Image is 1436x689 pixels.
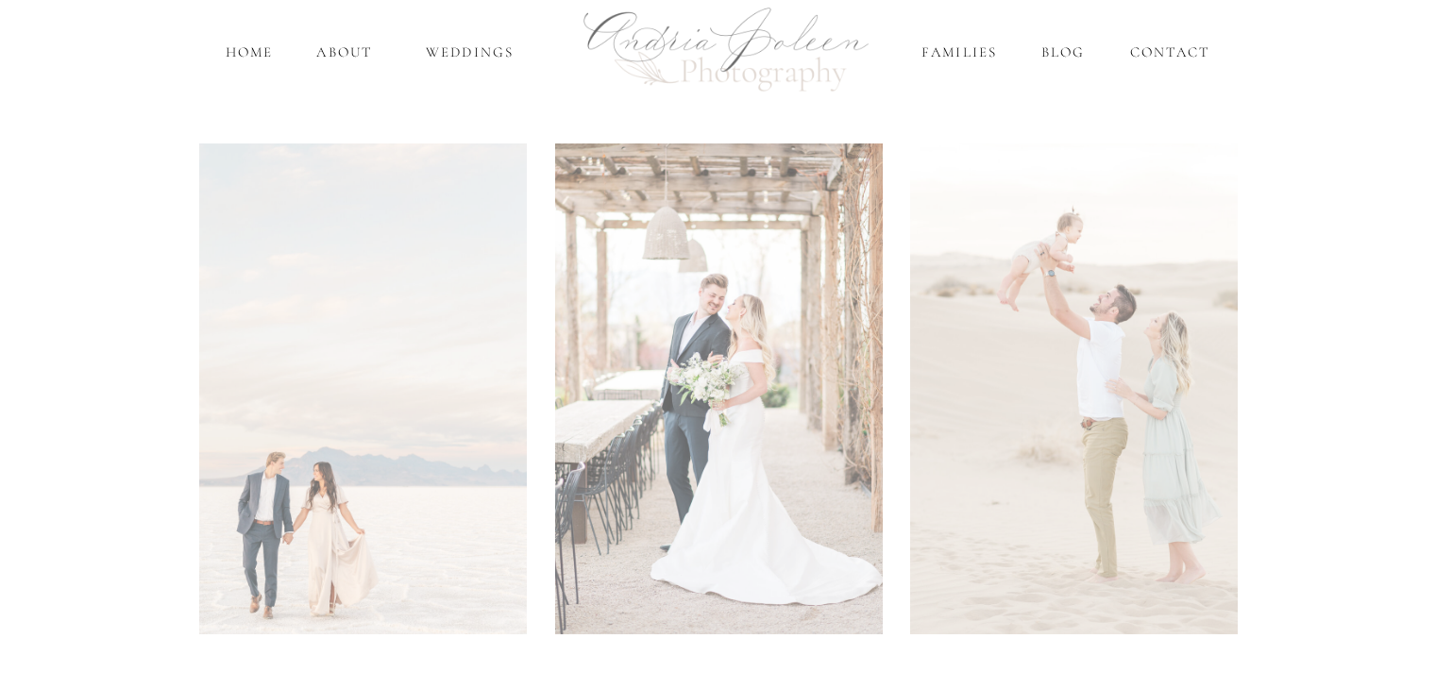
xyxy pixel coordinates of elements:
a: Contact [1125,42,1215,63]
a: Blog [1038,42,1090,63]
a: Families [919,42,1001,63]
a: About [313,42,378,63]
a: home [223,42,277,63]
a: Weddings [414,42,526,63]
